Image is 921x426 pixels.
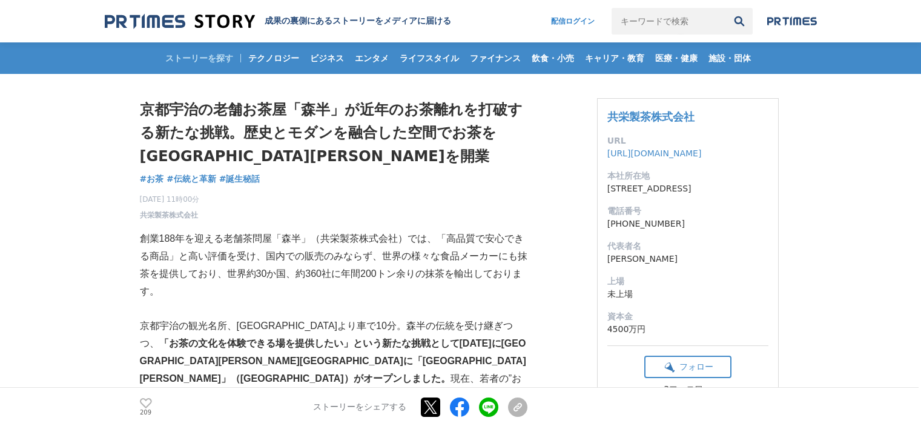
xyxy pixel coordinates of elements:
p: 京都宇治の観光名所、[GEOGRAPHIC_DATA]より車で10分。森半の伝統を受け継ぎつつ、 現在、若者の”お茶離れ”が問題視される中、「TEA SQUARE [PERSON_NAME]」で... [140,318,527,422]
span: 施設・団体 [704,53,756,64]
a: 成果の裏側にあるストーリーをメディアに届ける 成果の裏側にあるストーリーをメディアに届ける [105,13,451,30]
a: キャリア・教育 [580,42,649,74]
dd: [PHONE_NUMBER] [607,218,768,230]
h2: 成果の裏側にあるストーリーをメディアに届ける [265,16,451,27]
dt: 代表者名 [607,240,768,253]
p: 209 [140,410,152,416]
div: 3フォロワー [644,384,731,395]
dd: [PERSON_NAME] [607,253,768,265]
dt: 電話番号 [607,205,768,218]
span: エンタメ [350,53,394,64]
span: 医療・健康 [650,53,702,64]
span: キャリア・教育 [580,53,649,64]
img: prtimes [767,16,817,26]
a: エンタメ [350,42,394,74]
p: 創業188年を迎える老舗茶問屋「森半」（共栄製茶株式会社）では、「高品質で安心できる商品」と高い評価を受け、国内での販売のみならず、世界の様々な食品メーカーにも抹茶を提供しており、世界約30か国... [140,230,527,300]
a: 共栄製茶株式会社 [607,110,695,123]
a: ライフスタイル [395,42,464,74]
a: テクノロジー [243,42,304,74]
a: ファイナンス [465,42,526,74]
button: 検索 [726,8,753,35]
h1: 京都宇治の老舗お茶屋「森半」が近年のお茶離れを打破する新たな挑戦。歴史とモダンを融合した空間でお茶を[GEOGRAPHIC_DATA][PERSON_NAME]を開業 [140,98,527,168]
dt: 上場 [607,275,768,288]
p: ストーリーをシェアする [313,402,406,413]
span: #伝統と革新 [167,173,216,184]
strong: 「お茶の文化を体験できる場を提供したい」という新たな挑戦として[DATE]に[GEOGRAPHIC_DATA][PERSON_NAME][GEOGRAPHIC_DATA]に「[GEOGRAPHI... [140,338,526,384]
dd: 4500万円 [607,323,768,336]
a: #誕生秘話 [219,173,260,185]
dt: URL [607,135,768,147]
img: 成果の裏側にあるストーリーをメディアに届ける [105,13,255,30]
span: ライフスタイル [395,53,464,64]
dt: 本社所在地 [607,170,768,182]
a: 施設・団体 [704,42,756,74]
input: キーワードで検索 [612,8,726,35]
dd: [STREET_ADDRESS] [607,182,768,195]
a: #伝統と革新 [167,173,216,185]
a: 配信ログイン [539,8,607,35]
a: 医療・健康 [650,42,702,74]
span: ファイナンス [465,53,526,64]
a: 共栄製茶株式会社 [140,210,198,221]
span: #誕生秘話 [219,173,260,184]
dd: 未上場 [607,288,768,301]
a: ビジネス [305,42,349,74]
button: フォロー [644,356,731,378]
a: 飲食・小売 [527,42,579,74]
span: テクノロジー [243,53,304,64]
span: [DATE] 11時00分 [140,194,200,205]
span: 飲食・小売 [527,53,579,64]
a: [URL][DOMAIN_NAME] [607,148,702,158]
a: #お茶 [140,173,164,185]
span: ビジネス [305,53,349,64]
span: #お茶 [140,173,164,184]
dt: 資本金 [607,310,768,323]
